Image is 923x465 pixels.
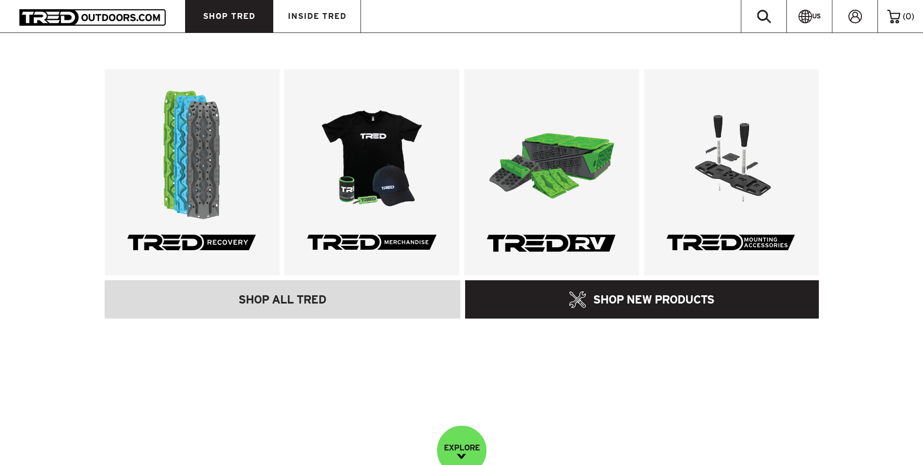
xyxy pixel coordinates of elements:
img: TRED Outdoors America [19,9,166,25]
span: ( ) [903,12,914,21]
span: INSIDE TRED [288,12,346,20]
img: down-image [457,454,466,459]
span: 0 [906,12,911,21]
img: cart-icon [887,10,900,23]
a: SHOP NEW PRODUCTS [465,280,819,319]
span: SHOP TRED [203,12,255,20]
a: SHOP ALL TRED [105,280,461,319]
